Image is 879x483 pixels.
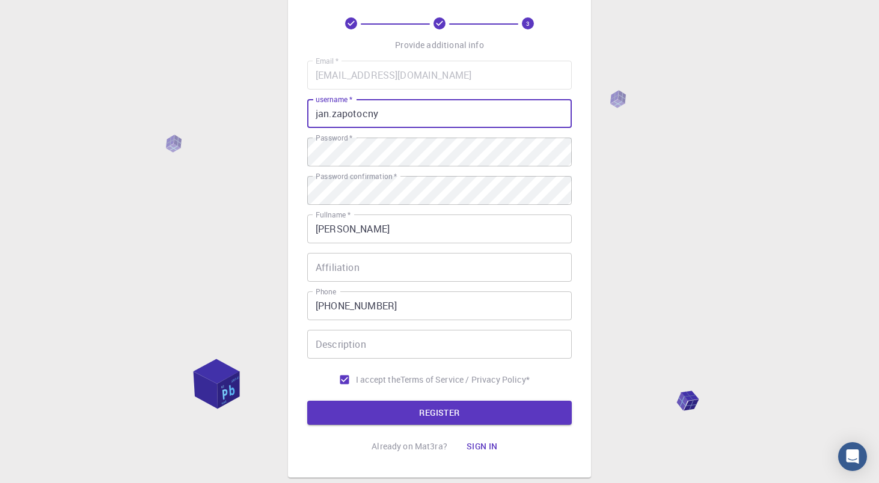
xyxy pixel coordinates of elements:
label: Email [316,56,338,66]
div: Open Intercom Messenger [838,442,867,471]
label: Phone [316,287,336,297]
label: Password [316,133,352,143]
label: username [316,94,352,105]
text: 3 [526,19,530,28]
button: REGISTER [307,401,572,425]
span: I accept the [356,374,400,386]
button: Sign in [457,434,507,458]
a: Terms of Service / Privacy Policy* [400,374,530,386]
p: Provide additional info [395,39,483,51]
label: Fullname [316,210,351,220]
p: Terms of Service / Privacy Policy * [400,374,530,386]
label: Password confirmation [316,171,397,181]
p: Already on Mat3ra? [372,440,447,452]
